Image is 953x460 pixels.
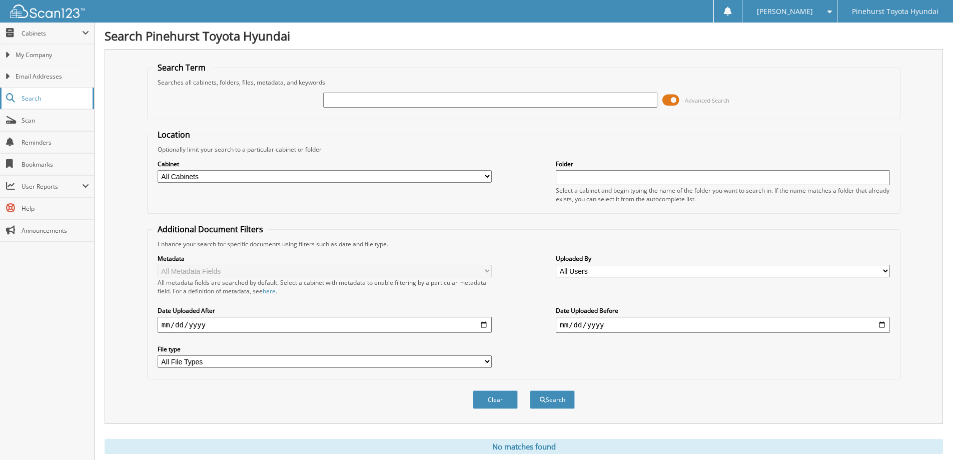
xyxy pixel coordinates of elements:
span: Email Addresses [16,72,89,81]
legend: Search Term [153,62,211,73]
span: User Reports [22,182,82,191]
div: Enhance your search for specific documents using filters such as date and file type. [153,240,895,248]
span: Reminders [22,138,89,147]
span: Bookmarks [22,160,89,169]
label: Metadata [158,254,492,263]
div: Searches all cabinets, folders, files, metadata, and keywords [153,78,895,87]
button: Clear [473,390,518,409]
span: Announcements [22,226,89,235]
span: Pinehurst Toyota Hyundai [852,9,938,15]
a: here [263,287,276,295]
div: No matches found [105,439,943,454]
label: Uploaded By [556,254,890,263]
span: Advanced Search [685,97,729,104]
legend: Additional Document Filters [153,224,268,235]
span: Help [22,204,89,213]
label: Folder [556,160,890,168]
span: My Company [16,51,89,60]
label: Date Uploaded After [158,306,492,315]
span: [PERSON_NAME] [757,9,813,15]
label: Cabinet [158,160,492,168]
span: Search [22,94,88,103]
div: Optionally limit your search to a particular cabinet or folder [153,145,895,154]
legend: Location [153,129,195,140]
span: Cabinets [22,29,82,38]
label: File type [158,345,492,353]
label: Date Uploaded Before [556,306,890,315]
button: Search [530,390,575,409]
input: start [158,317,492,333]
div: All metadata fields are searched by default. Select a cabinet with metadata to enable filtering b... [158,278,492,295]
iframe: Chat Widget [903,412,953,460]
img: scan123-logo-white.svg [10,5,85,18]
input: end [556,317,890,333]
div: Select a cabinet and begin typing the name of the folder you want to search in. If the name match... [556,186,890,203]
h1: Search Pinehurst Toyota Hyundai [105,28,943,44]
span: Scan [22,116,89,125]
